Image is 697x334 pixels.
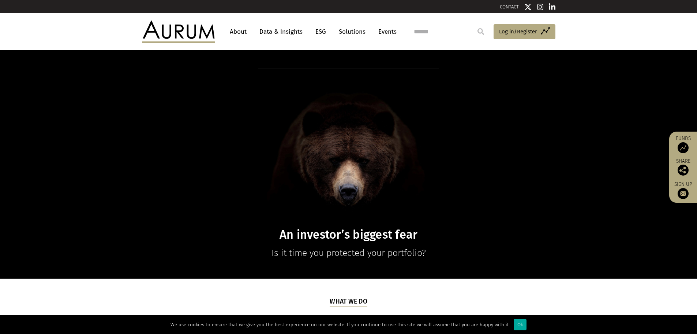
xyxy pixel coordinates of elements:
[537,3,544,11] img: Instagram icon
[500,4,519,10] a: CONTACT
[514,319,527,330] div: Ok
[524,3,532,11] img: Twitter icon
[207,228,490,242] h1: An investor’s biggest fear
[549,3,555,11] img: Linkedin icon
[673,159,693,176] div: Share
[226,25,250,38] a: About
[473,24,488,39] input: Submit
[678,188,689,199] img: Sign up to our newsletter
[678,142,689,153] img: Access Funds
[673,135,693,153] a: Funds
[256,25,306,38] a: Data & Insights
[673,181,693,199] a: Sign up
[335,25,369,38] a: Solutions
[312,25,330,38] a: ESG
[678,165,689,176] img: Share this post
[494,24,555,40] a: Log in/Register
[142,21,215,43] img: Aurum
[207,246,490,260] p: Is it time you protected your portfolio?
[330,297,367,307] h5: What we do
[375,25,397,38] a: Events
[499,27,537,36] span: Log in/Register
